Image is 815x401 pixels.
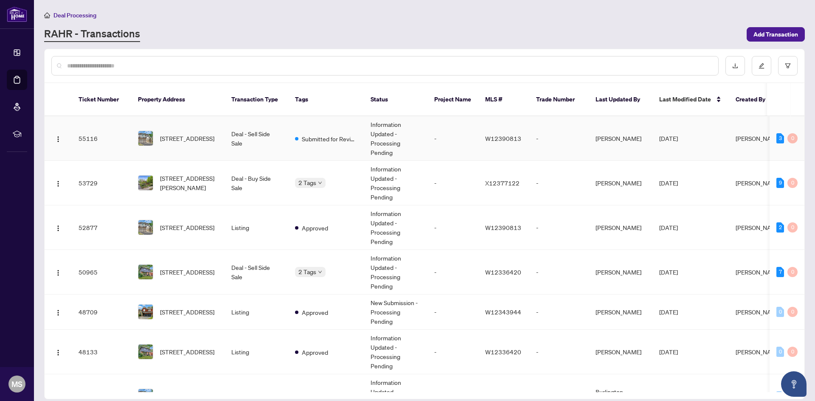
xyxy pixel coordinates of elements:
div: 9 [776,178,784,188]
span: [DATE] [659,224,678,231]
span: Approved [302,223,328,233]
span: W12336420 [485,348,521,356]
td: Listing [225,205,288,250]
td: - [529,161,589,205]
td: New Submission - Processing Pending [364,294,427,330]
td: 52877 [72,205,131,250]
img: Logo [55,136,62,143]
td: - [529,330,589,374]
td: Information Updated - Processing Pending [364,205,427,250]
span: Approved [302,348,328,357]
span: download [732,63,738,69]
span: [PERSON_NAME] [736,268,781,276]
th: Trade Number [529,83,589,116]
th: Created By [729,83,780,116]
span: [PERSON_NAME] [736,308,781,316]
th: Tags [288,83,364,116]
th: Ticket Number [72,83,131,116]
img: Logo [55,269,62,276]
td: - [529,294,589,330]
span: [STREET_ADDRESS][PERSON_NAME] [160,174,218,192]
td: [PERSON_NAME] [589,205,652,250]
td: - [529,250,589,294]
td: Listing [225,294,288,330]
span: [STREET_ADDRESS] [160,307,214,317]
div: 0 [787,133,798,143]
div: 0 [787,267,798,277]
span: X12377122 [485,179,520,187]
button: Logo [51,345,65,359]
td: [PERSON_NAME] [589,161,652,205]
button: filter [778,56,798,76]
span: [PERSON_NAME] [736,348,781,356]
img: thumbnail-img [138,176,153,190]
button: Open asap [781,371,807,397]
td: Listing [225,330,288,374]
img: thumbnail-img [138,265,153,279]
span: down [318,181,322,185]
img: Logo [55,309,62,316]
td: [PERSON_NAME] [589,330,652,374]
img: thumbnail-img [138,345,153,359]
td: - [427,294,478,330]
button: Logo [51,221,65,234]
img: Logo [55,180,62,187]
div: 0 [787,307,798,317]
td: - [529,205,589,250]
span: [DATE] [659,135,678,142]
th: Property Address [131,83,225,116]
button: Logo [51,132,65,145]
img: thumbnail-img [138,305,153,319]
span: [PERSON_NAME] [736,224,781,231]
td: Information Updated - Processing Pending [364,161,427,205]
span: Last Modified Date [659,95,711,104]
th: Transaction Type [225,83,288,116]
div: 0 [787,347,798,357]
td: Information Updated - Processing Pending [364,250,427,294]
td: [PERSON_NAME] [589,116,652,161]
td: [PERSON_NAME] [589,294,652,330]
button: Logo [51,265,65,279]
div: 7 [776,267,784,277]
td: Deal - Buy Side Sale [225,161,288,205]
div: 0 [787,222,798,233]
td: - [427,330,478,374]
span: [STREET_ADDRESS] [160,347,214,356]
span: [DATE] [659,308,678,316]
th: MLS # [478,83,529,116]
span: W12343944 [485,308,521,316]
td: Information Updated - Processing Pending [364,330,427,374]
div: 3 [776,133,784,143]
span: Deal Processing [53,11,96,19]
td: 55116 [72,116,131,161]
th: Last Modified Date [652,83,729,116]
td: Deal - Sell Side Sale [225,250,288,294]
img: Logo [55,225,62,232]
th: Project Name [427,83,478,116]
div: 2 [776,222,784,233]
div: 0 [776,347,784,357]
span: Approved [302,308,328,317]
span: W12390813 [485,135,521,142]
img: logo [7,6,27,22]
span: Add Transaction [753,28,798,41]
td: 48709 [72,294,131,330]
span: [STREET_ADDRESS] [160,134,214,143]
button: Logo [51,176,65,190]
button: Logo [51,305,65,319]
th: Status [364,83,427,116]
span: filter [785,63,791,69]
span: W12336420 [485,268,521,276]
span: down [318,270,322,274]
td: - [427,250,478,294]
td: - [427,116,478,161]
a: RAHR - Transactions [44,27,140,42]
span: W12390813 [485,224,521,231]
span: [PERSON_NAME] [736,179,781,187]
td: 48133 [72,330,131,374]
span: 2 Tags [298,178,316,188]
span: [DATE] [659,268,678,276]
td: - [427,205,478,250]
td: 53729 [72,161,131,205]
img: thumbnail-img [138,220,153,235]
